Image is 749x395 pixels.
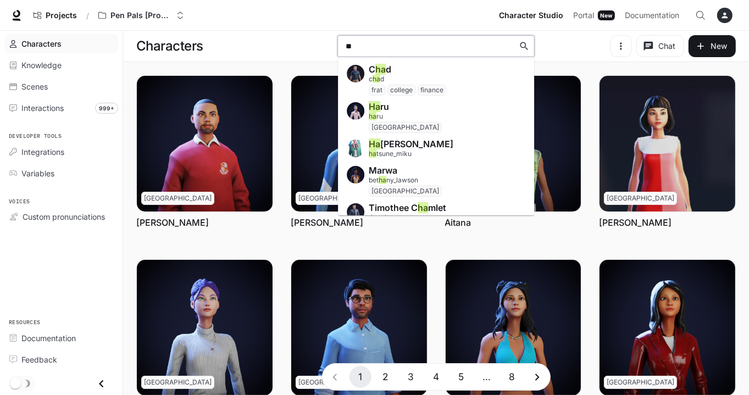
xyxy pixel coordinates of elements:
[369,64,391,75] span: C d
[620,4,687,26] a: Documentation
[369,101,380,112] span: Ha
[4,164,118,183] a: Variables
[291,216,363,229] a: [PERSON_NAME]
[445,216,471,229] a: Aitana
[82,10,93,21] div: /
[451,366,473,388] button: Go to page 5
[4,34,118,53] a: Characters
[21,81,48,92] span: Scenes
[369,149,376,158] span: ha
[369,112,383,120] span: ru
[495,4,568,26] a: Character Studio
[21,59,62,71] span: Knowledge
[4,77,118,96] a: Scenes
[387,85,418,96] span: college
[110,11,172,20] p: Pen Pals [Production]
[526,366,548,388] button: Go to next page
[95,103,118,114] span: 999+
[369,122,444,133] span: Tokyo
[379,176,386,184] span: ha
[369,75,384,83] span: c d
[137,76,273,212] img: Abel
[347,102,364,120] img: Haru
[501,366,523,388] button: Go to page 8
[369,101,389,112] span: ru
[573,9,594,23] span: Portal
[347,203,364,221] img: Timothee Chamlet
[136,216,209,229] a: [PERSON_NAME]
[369,112,376,120] span: ha
[636,35,684,57] button: Chat
[21,332,76,344] span: Documentation
[4,350,118,369] a: Feedback
[599,216,672,229] a: [PERSON_NAME]
[600,76,735,212] img: Akira
[369,176,418,184] span: bet ny_lawson
[21,168,54,179] span: Variables
[4,142,118,162] a: Integrations
[689,35,736,57] button: New
[476,370,498,384] div: …
[349,366,371,388] button: page 1
[4,329,118,348] a: Documentation
[89,372,114,395] button: Close drawer
[29,4,82,26] a: Go to projects
[347,166,364,183] img: Marwa
[369,138,453,149] span: [PERSON_NAME]
[569,4,619,26] a: PortalNew
[369,85,387,96] span: frat
[369,186,444,197] span: egypt
[373,75,380,83] span: ha
[499,9,563,23] span: Character Studio
[369,165,397,176] span: Marwa
[371,86,382,94] p: frat
[10,377,21,389] span: Dark mode toggle
[371,187,439,196] p: [GEOGRAPHIC_DATA]
[390,86,413,94] p: college
[4,98,118,118] a: Interactions
[375,366,397,388] button: Go to page 2
[21,38,62,49] span: Characters
[369,149,412,158] span: tsune_miku
[418,85,448,96] span: finance
[690,4,712,26] button: Open Command Menu
[136,35,203,57] h1: Characters
[625,9,679,23] span: Documentation
[375,64,386,75] span: ha
[21,354,57,365] span: Feedback
[4,55,118,75] a: Knowledge
[46,11,77,20] span: Projects
[418,202,428,213] span: ha
[369,138,380,149] span: Ha
[371,123,439,132] p: [GEOGRAPHIC_DATA]
[400,366,422,388] button: Go to page 3
[23,211,105,222] span: Custom pronunciations
[21,102,64,114] span: Interactions
[420,86,443,94] p: finance
[21,146,64,158] span: Integrations
[369,202,446,213] span: Timothee C mlet
[369,213,396,221] span: timothee
[347,65,364,82] img: Chad
[347,140,364,157] img: Hatsune Miku
[93,4,189,26] button: Open workspace menu
[425,366,447,388] button: Go to page 4
[322,363,551,391] nav: pagination navigation
[4,207,118,226] a: Custom pronunciations
[598,10,615,20] div: New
